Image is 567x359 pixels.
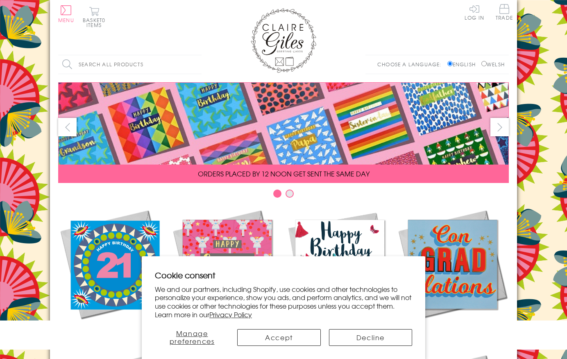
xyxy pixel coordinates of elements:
[209,309,252,319] a: Privacy Policy
[251,8,316,73] img: Claire Giles Greetings Cards
[496,4,513,22] a: Trade
[86,16,105,29] span: 0 items
[286,190,294,198] button: Carousel Page 2
[170,328,215,346] span: Manage preferences
[198,169,370,178] span: ORDERS PLACED BY 12 NOON GET SENT THE SAME DAY
[396,208,509,336] a: Academic
[465,4,484,20] a: Log In
[58,16,74,24] span: Menu
[496,4,513,20] span: Trade
[329,329,412,346] button: Decline
[481,61,487,66] input: Welsh
[83,7,105,27] button: Basket0 items
[58,208,171,336] a: New Releases
[58,189,509,202] div: Carousel Pagination
[447,61,480,68] label: English
[447,61,453,66] input: English
[58,118,77,136] button: prev
[273,190,281,198] button: Carousel Page 1 (Current Slide)
[490,118,509,136] button: next
[377,61,446,68] p: Choose a language:
[58,55,202,74] input: Search all products
[283,208,396,336] a: Birthdays
[193,55,202,74] input: Search
[237,329,320,346] button: Accept
[481,61,505,68] label: Welsh
[155,329,229,346] button: Manage preferences
[155,269,412,281] h2: Cookie consent
[155,285,412,319] p: We and our partners, including Shopify, use cookies and other technologies to personalize your ex...
[171,208,283,336] a: Christmas
[58,5,74,23] button: Menu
